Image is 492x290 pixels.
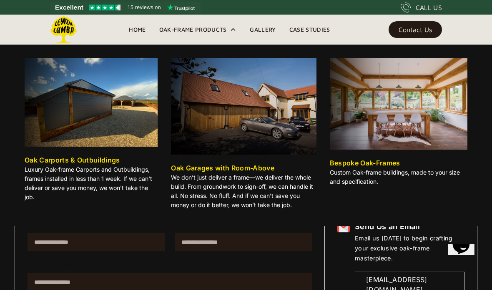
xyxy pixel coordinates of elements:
[175,221,312,228] label: E-mail
[355,233,464,263] div: Email us [DATE] to begin crafting your exclusive oak-frame masterpiece.
[55,2,83,12] span: Excellent
[28,221,165,228] label: Name
[416,2,442,12] div: CALL US
[399,27,432,32] div: Contact Us
[330,168,467,186] p: Custom Oak-frame buildings, made to your size and specification.
[153,15,243,45] div: Oak-Frame Products
[50,2,201,13] a: See Lemon Lumba reviews on Trustpilot
[122,23,152,36] a: Home
[89,5,120,10] img: Trustpilot 4.5 stars
[355,221,464,232] h6: Send Us an Email
[171,58,316,213] a: Oak Garages with Room-AboveWe don’t just deliver a frame—we deliver the whole build. From groundw...
[171,173,316,210] p: We don’t just deliver a frame—we deliver the whole build. From groundwork to sign-off, we can han...
[25,58,158,205] a: Oak Carports & OutbuildingsLuxury Oak-frame Carports and Outbuildings, frames installed in less t...
[389,21,442,38] a: Contact Us
[171,163,274,173] div: Oak Garages with Room-Above
[243,23,282,36] a: Gallery
[25,165,158,202] p: Luxury Oak-frame Carports and Outbuildings, frames installed in less than 1 week. If we can't del...
[401,2,442,12] a: CALL US
[28,261,312,268] label: Phone number
[159,25,227,35] div: Oak-Frame Products
[167,4,195,11] img: Trustpilot logo
[444,244,485,283] iframe: chat widget
[283,23,337,36] a: Case Studies
[330,158,400,168] div: Bespoke Oak-Frames
[25,155,120,165] div: Oak Carports & Outbuildings
[128,2,161,12] span: 15 reviews on
[330,58,467,190] a: Bespoke Oak-FramesCustom Oak-frame buildings, made to your size and specification.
